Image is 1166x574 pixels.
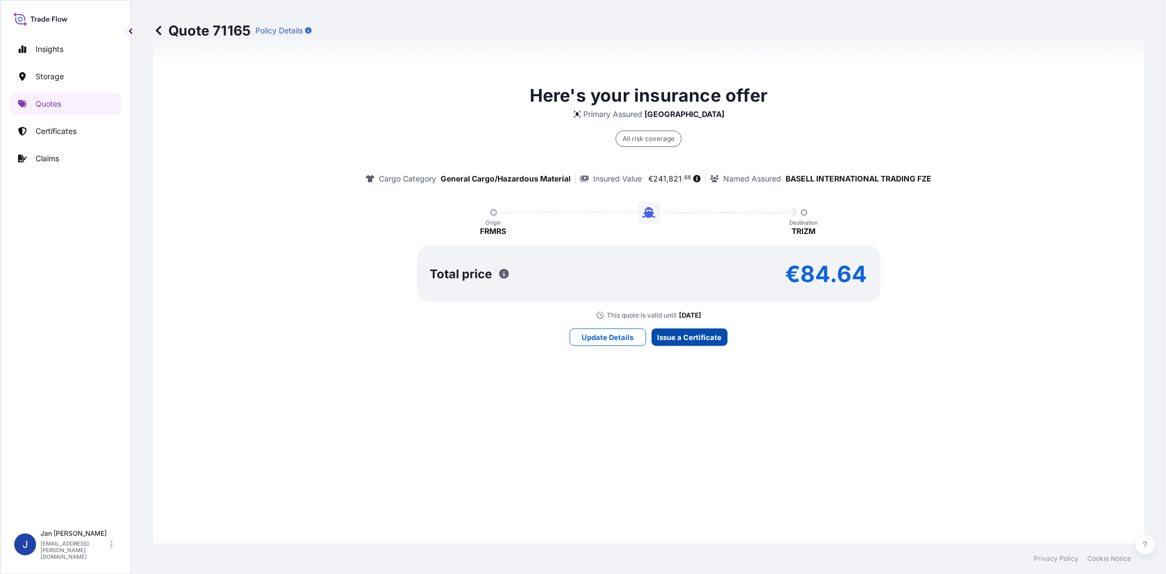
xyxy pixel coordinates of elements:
p: Jan [PERSON_NAME] [40,529,108,538]
p: Named Assured [723,173,781,184]
p: This quote is valid until [607,311,677,320]
a: Quotes [9,93,122,115]
p: €84.64 [786,265,868,283]
p: Quote 71165 [153,22,251,39]
span: . [682,176,684,180]
p: FRMRS [481,226,507,237]
p: Insights [36,44,63,55]
p: TRIZM [792,226,816,237]
span: 821 [669,175,682,183]
p: [GEOGRAPHIC_DATA] [645,109,725,120]
p: Claims [36,153,59,164]
span: € [648,175,653,183]
span: , [666,175,669,183]
a: Claims [9,148,122,169]
p: Quotes [36,98,61,109]
p: BASELL INTERNATIONAL TRADING FZE [786,173,931,184]
p: Certificates [36,126,77,137]
p: [EMAIL_ADDRESS][PERSON_NAME][DOMAIN_NAME] [40,540,108,560]
p: Destination [790,219,818,226]
a: Certificates [9,120,122,142]
button: Issue a Certificate [652,329,728,346]
div: All risk coverage [616,131,682,147]
button: Update Details [570,329,646,346]
p: Here's your insurance offer [530,83,767,109]
span: 68 [684,176,691,180]
a: Cookie Notice [1087,554,1131,563]
span: 241 [653,175,666,183]
p: Issue a Certificate [658,332,722,343]
p: General Cargo/Hazardous Material [441,173,571,184]
p: Total price [430,268,493,279]
p: Update Details [582,332,634,343]
p: Primary Assured [584,109,643,120]
span: J [22,539,28,550]
a: Storage [9,66,122,87]
p: [DATE] [679,311,701,320]
p: Cargo Category [379,173,436,184]
a: Insights [9,38,122,60]
a: Privacy Policy [1034,554,1079,563]
p: Policy Details [255,25,303,36]
p: Origin [486,219,501,226]
p: Storage [36,71,64,82]
p: Insured Value [593,173,642,184]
